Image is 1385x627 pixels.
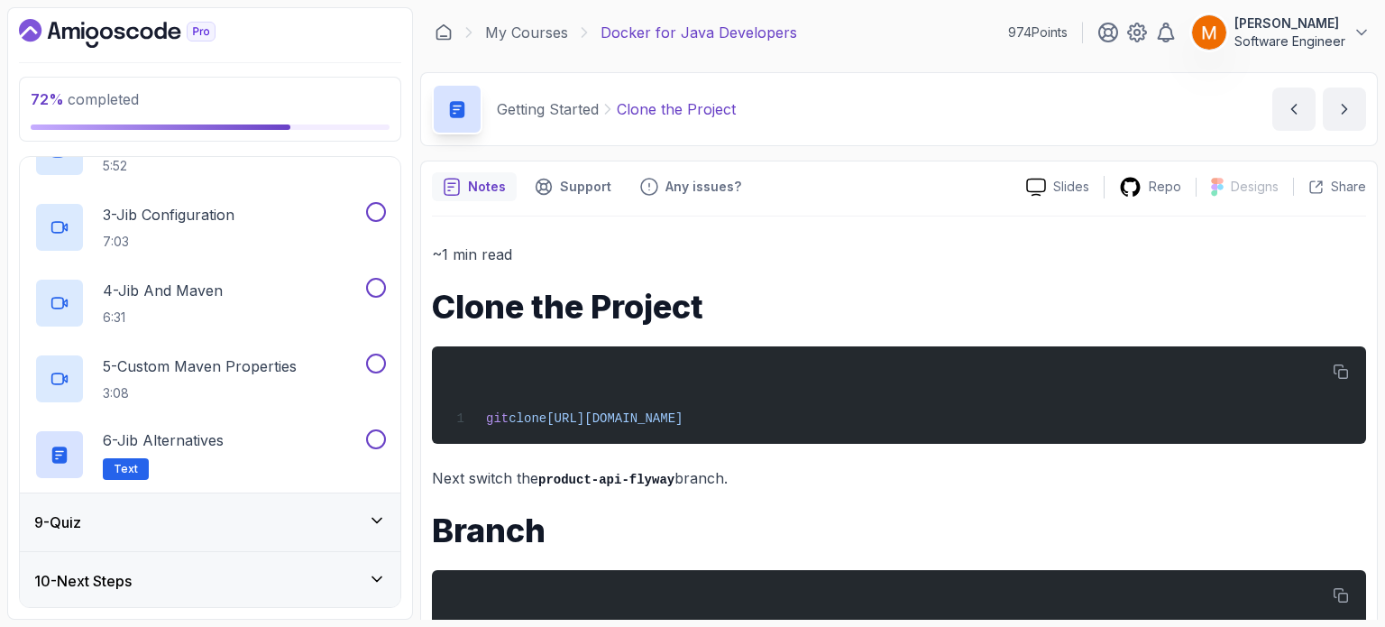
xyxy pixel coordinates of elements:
[20,493,400,551] button: 9-Quiz
[432,512,1366,549] h1: Branch
[103,157,289,175] p: 5:52
[1234,14,1345,32] p: [PERSON_NAME]
[1272,88,1316,131] button: previous content
[1012,178,1104,197] a: Slides
[468,178,506,196] p: Notes
[486,411,509,426] span: git
[432,466,1366,492] p: Next switch the branch.
[538,473,674,487] code: product-api-flyway
[1323,88,1366,131] button: next content
[617,98,736,120] p: Clone the Project
[20,552,400,610] button: 10-Next Steps
[435,23,453,41] a: Dashboard
[509,411,546,426] span: clone
[524,172,622,201] button: Support button
[432,172,517,201] button: notes button
[1008,23,1068,41] p: 974 Points
[34,429,386,480] button: 6-Jib AlternativesText
[1053,178,1089,196] p: Slides
[103,204,234,226] p: 3 - Jib Configuration
[114,462,138,476] span: Text
[497,98,599,120] p: Getting Started
[1293,178,1366,196] button: Share
[19,19,257,48] a: Dashboard
[34,570,132,592] h3: 10 - Next Steps
[432,242,1366,267] p: ~1 min read
[103,384,297,402] p: 3:08
[601,22,797,43] p: Docker for Java Developers
[103,233,234,251] p: 7:03
[485,22,568,43] a: My Courses
[1149,178,1181,196] p: Repo
[31,90,64,108] span: 72 %
[1331,178,1366,196] p: Share
[1105,176,1196,198] a: Repo
[1191,14,1371,51] button: user profile image[PERSON_NAME]Software Engineer
[34,512,81,533] h3: 9 - Quiz
[34,278,386,328] button: 4-Jib And Maven6:31
[103,355,297,377] p: 5 - Custom Maven Properties
[103,309,223,327] p: 6:31
[103,429,224,451] p: 6 - Jib Alternatives
[31,90,139,108] span: completed
[103,280,223,301] p: 4 - Jib And Maven
[546,411,683,426] span: [URL][DOMAIN_NAME]
[629,172,752,201] button: Feedback button
[560,178,611,196] p: Support
[665,178,741,196] p: Any issues?
[34,354,386,404] button: 5-Custom Maven Properties3:08
[1192,15,1226,50] img: user profile image
[1231,178,1279,196] p: Designs
[34,202,386,253] button: 3-Jib Configuration7:03
[432,289,1366,325] h1: Clone the Project
[1234,32,1345,51] p: Software Engineer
